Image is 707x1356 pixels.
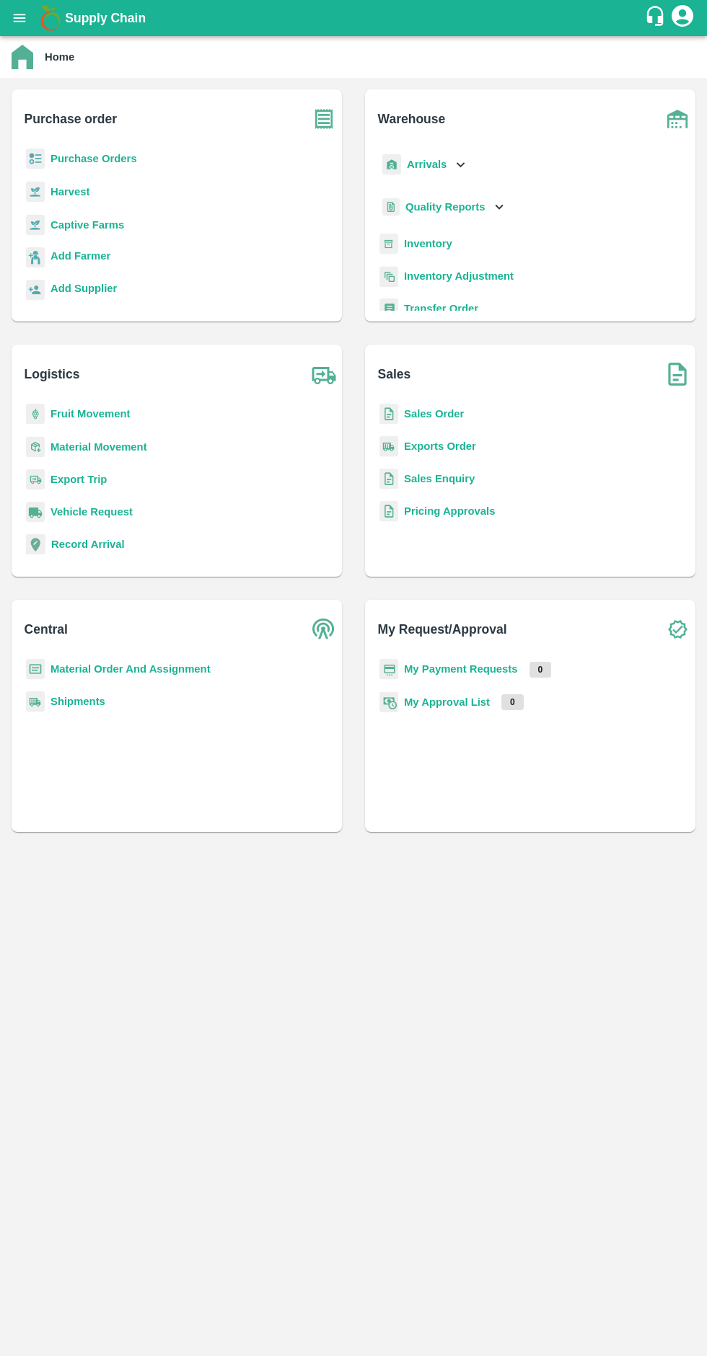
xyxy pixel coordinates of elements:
b: Add Supplier [50,283,117,294]
img: sales [379,501,398,522]
b: Sales [378,364,411,384]
a: Supply Chain [65,8,644,28]
a: Exports Order [404,440,476,452]
a: Vehicle Request [50,506,133,518]
img: warehouse [659,101,695,137]
img: harvest [26,181,45,203]
img: inventory [379,266,398,287]
a: My Approval List [404,696,490,708]
b: Add Farmer [50,250,110,262]
a: Material Order And Assignment [50,663,211,675]
button: open drawer [3,1,36,35]
img: fruit [26,404,45,425]
b: Home [45,51,74,63]
a: Captive Farms [50,219,124,231]
b: Arrivals [407,159,447,170]
b: Supply Chain [65,11,146,25]
img: truck [306,356,342,392]
a: Inventory Adjustment [404,270,514,282]
a: Fruit Movement [50,408,131,420]
img: whTransfer [379,298,398,319]
b: Quality Reports [405,201,486,213]
img: purchase [306,101,342,137]
img: logo [36,4,65,32]
div: account of current user [669,3,695,33]
img: vehicle [26,502,45,523]
a: Add Supplier [50,280,117,300]
img: whArrival [382,154,401,175]
a: Export Trip [50,474,107,485]
img: check [659,611,695,647]
a: Material Movement [50,441,147,453]
img: shipments [26,691,45,712]
a: Shipments [50,696,105,707]
img: central [306,611,342,647]
img: qualityReport [382,198,400,216]
img: sales [379,404,398,425]
img: harvest [26,214,45,236]
b: Logistics [25,364,80,384]
a: Harvest [50,186,89,198]
img: supplier [26,280,45,301]
p: 0 [530,662,552,678]
img: farmer [26,247,45,268]
a: Add Farmer [50,248,110,267]
img: reciept [26,149,45,169]
div: customer-support [644,5,669,31]
div: Arrivals [379,149,469,181]
a: Sales Order [404,408,464,420]
img: sales [379,469,398,489]
b: Purchase order [25,109,117,129]
b: Warehouse [378,109,446,129]
img: centralMaterial [26,659,45,680]
img: shipments [379,436,398,457]
img: payment [379,659,398,680]
a: Inventory [404,238,452,249]
img: soSales [659,356,695,392]
img: material [26,436,45,458]
a: My Payment Requests [404,663,518,675]
b: My Request/Approval [378,619,507,639]
a: Transfer Order [404,303,478,314]
a: Pricing Approvals [404,505,495,517]
img: whInventory [379,234,398,254]
a: Purchase Orders [50,153,137,164]
p: 0 [501,694,524,710]
img: recordArrival [26,534,45,554]
img: home [12,45,33,69]
img: approval [379,691,398,713]
a: Record Arrival [51,539,125,550]
a: Sales Enquiry [404,473,475,484]
b: Central [25,619,68,639]
div: Quality Reports [379,192,507,222]
img: delivery [26,469,45,490]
